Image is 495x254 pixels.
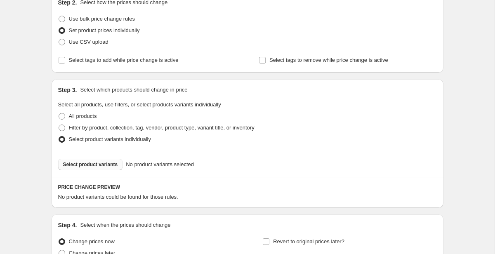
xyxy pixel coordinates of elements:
span: Use CSV upload [69,39,108,45]
span: Select product variants [63,161,118,168]
span: Filter by product, collection, tag, vendor, product type, variant title, or inventory [69,125,255,131]
h6: PRICE CHANGE PREVIEW [58,184,437,190]
h2: Step 3. [58,86,77,94]
span: Select tags to remove while price change is active [269,57,388,63]
span: No product variants could be found for those rules. [58,194,178,200]
span: Select tags to add while price change is active [69,57,179,63]
span: Select product variants individually [69,136,151,142]
span: Set product prices individually [69,27,140,33]
span: Change prices now [69,238,115,245]
span: No product variants selected [126,160,194,169]
button: Select product variants [58,159,123,170]
h2: Step 4. [58,221,77,229]
p: Select when the prices should change [80,221,170,229]
span: Use bulk price change rules [69,16,135,22]
span: Select all products, use filters, or select products variants individually [58,101,221,108]
p: Select which products should change in price [80,86,187,94]
span: All products [69,113,97,119]
span: Revert to original prices later? [273,238,344,245]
